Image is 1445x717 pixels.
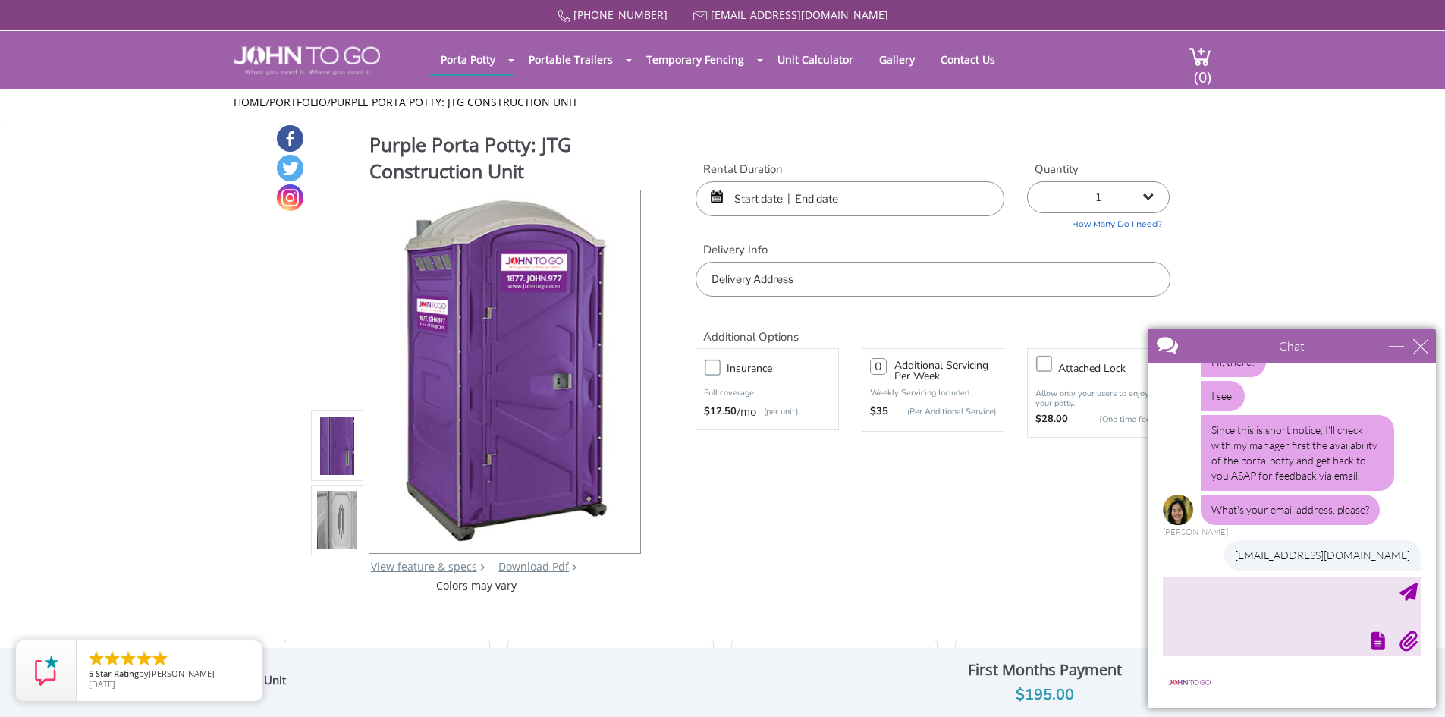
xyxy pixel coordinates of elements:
iframe: Live Chat Box [1139,319,1445,717]
input: Delivery Address [696,262,1170,297]
a: Portfolio [269,95,327,109]
strong: $12.50 [704,404,737,420]
img: Product [390,190,620,548]
img: chevron.png [572,564,576,571]
p: Allow only your users to enjoy your potty. [1035,388,1161,408]
h3: Additional Servicing Per Week [894,360,996,382]
a: Purple Porta Potty: JTG Construction Unit [331,95,578,109]
span: Star Rating [96,668,139,679]
ul: / / [234,95,1211,110]
p: (per unit) [756,404,798,420]
div: Colors may vary [311,578,642,593]
label: Quantity [1027,162,1170,178]
p: Weekly Servicing Included [870,387,996,398]
img: Call [558,10,570,23]
span: [DATE] [89,678,115,690]
div: First Months Payment [861,657,1228,683]
span: (0) [1193,55,1211,87]
li:  [119,649,137,668]
a: [PHONE_NUMBER] [573,8,668,22]
li:  [135,649,153,668]
div: /mo [704,404,830,420]
h3: Insurance [727,359,845,378]
span: [PERSON_NAME] [149,668,215,679]
h2: Additional Options [696,312,1170,344]
a: View feature & specs [371,559,477,574]
a: Gallery [868,45,926,74]
input: Start date | End date [696,181,1004,216]
img: Mail [693,11,708,21]
label: Delivery Info [696,242,1170,258]
span: by [89,669,250,680]
img: Product [317,267,358,624]
a: Instagram [277,184,303,211]
strong: $28.00 [1035,412,1068,427]
a: Home [234,95,265,109]
p: Full coverage [704,385,830,401]
img: Product [317,341,358,699]
li:  [151,649,169,668]
h1: Purple Porta Potty: JTG Construction Unit [369,131,642,188]
label: Rental Duration [696,162,1004,178]
p: (Per Additional Service) [888,406,996,417]
a: Portable Trailers [517,45,624,74]
img: cart a [1189,46,1211,67]
a: Contact Us [929,45,1007,74]
li:  [87,649,105,668]
a: Facebook [277,125,303,152]
p: {One time fee} [1076,412,1154,427]
a: Download Pdf [498,559,569,574]
li:  [103,649,121,668]
a: Temporary Fencing [635,45,755,74]
a: [EMAIL_ADDRESS][DOMAIN_NAME] [711,8,888,22]
a: Unit Calculator [766,45,865,74]
span: 5 [89,668,93,679]
div: $195.00 [861,683,1228,707]
strong: $35 [870,404,888,420]
img: JOHN to go [234,46,380,75]
input: 0 [870,358,887,375]
a: Porta Potty [429,45,507,74]
h3: Attached lock [1058,359,1176,378]
a: How Many Do I need? [1027,213,1170,231]
img: Review Rating [31,656,61,686]
img: right arrow icon [480,564,485,571]
a: Twitter [277,155,303,181]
